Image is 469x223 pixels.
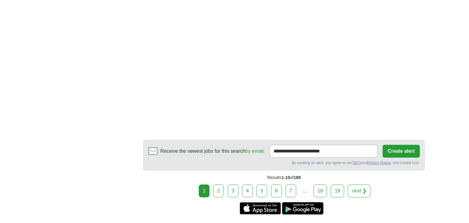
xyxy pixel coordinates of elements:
div: By creating an alert, you agree to our and , and Cookie Use. [148,160,420,166]
a: 5 [256,185,267,197]
a: 7 [285,185,296,197]
div: Results of [143,171,425,185]
a: 19 [331,185,344,197]
a: 4 [242,185,253,197]
a: T&Cs [352,161,361,165]
a: 2 [213,185,224,197]
a: 6 [271,185,282,197]
span: 1-10 [282,175,290,180]
a: 18 [314,185,327,197]
a: 3 [228,185,238,197]
a: next ❯ [348,185,370,197]
a: by email [245,148,264,154]
a: Get the Android app [282,202,323,214]
a: Privacy Notice [367,161,391,165]
div: 1 [199,185,209,197]
span: 189 [294,175,301,180]
div: ... [299,185,311,197]
button: Create alert [383,145,420,158]
span: Receive the newest jobs for this search : [160,148,265,155]
a: Get the iPhone app [240,202,281,214]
